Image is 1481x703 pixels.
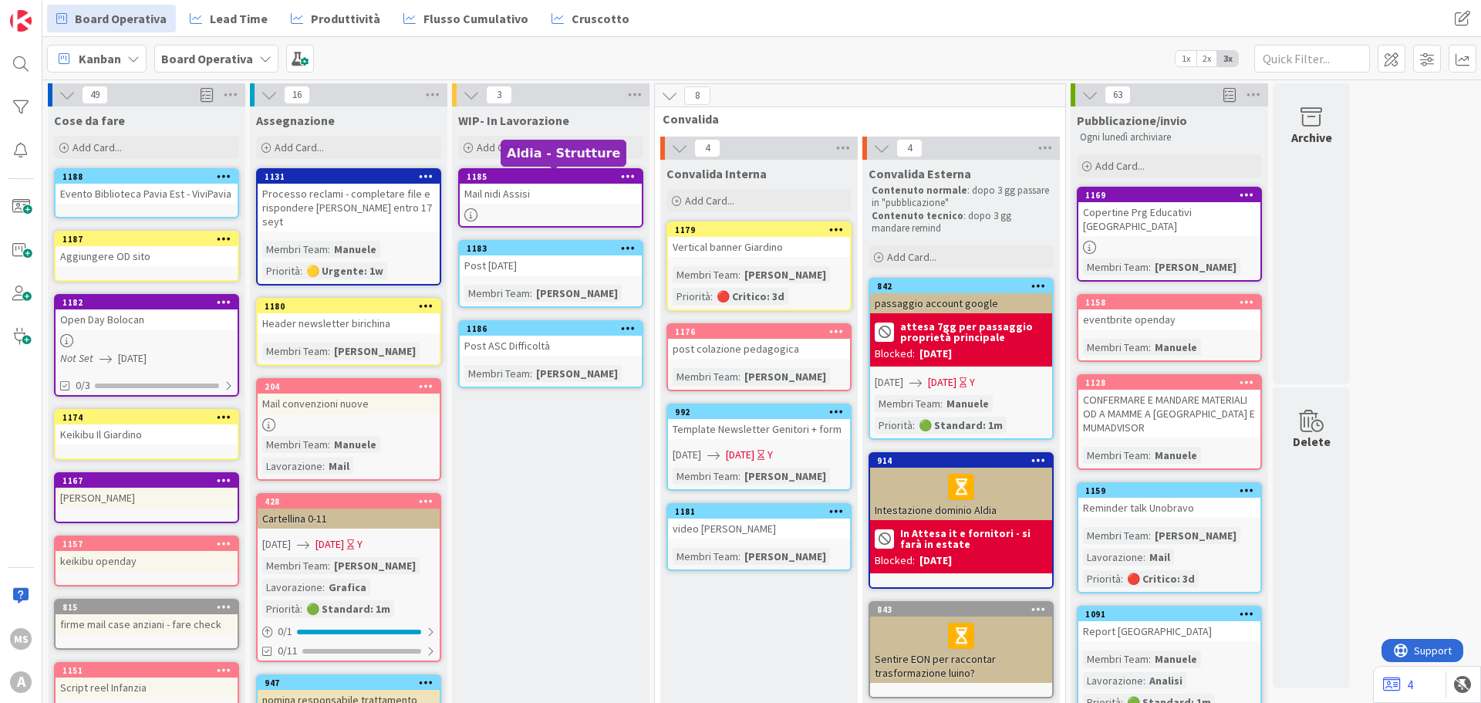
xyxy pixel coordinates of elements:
div: 204 [258,380,440,394]
div: 992 [668,405,850,419]
div: 1187Aggiungere OD sito [56,232,238,266]
div: Post [DATE] [460,255,642,275]
span: 1x [1176,51,1196,66]
span: WIP- In Lavorazione [458,113,569,128]
span: : [322,579,325,596]
span: 8 [684,86,710,105]
div: Template Newsletter Genitori + form [668,419,850,439]
b: In Attesa it e fornitori - si farà in estate [900,528,1047,549]
div: 🟢 Standard: 1m [302,600,394,617]
span: : [913,417,915,434]
div: Grafica [325,579,370,596]
span: [DATE] [928,374,956,390]
div: 1179 [675,225,850,235]
div: Priorità [262,262,300,279]
span: Add Card... [887,250,936,264]
div: 🟡 Urgente: 1w [302,262,387,279]
div: 1183 [467,243,642,254]
a: Board Operativa [47,5,176,32]
div: keikibu openday [56,551,238,571]
div: Blocked: [875,346,915,362]
span: [DATE] [118,350,147,367]
div: 1159 [1078,484,1260,498]
div: 1180Header newsletter birichina [258,299,440,333]
div: 914 [877,455,1052,466]
span: Add Card... [1095,159,1145,173]
span: 0/11 [278,643,298,659]
div: 843Sentire EON per raccontar trasformazione luino? [870,603,1052,683]
span: : [328,557,330,574]
div: 842 [870,279,1052,293]
i: Not Set [60,351,93,365]
div: 1159 [1085,485,1260,496]
div: Manuele [1151,339,1201,356]
div: 1181 [668,505,850,519]
span: 63 [1105,86,1131,104]
div: Manuele [1151,447,1201,464]
div: 1179 [668,223,850,237]
div: Lavorazione [262,579,322,596]
span: 0 / 1 [278,624,292,640]
div: 428 [258,495,440,509]
div: Lavorazione [1083,549,1143,566]
span: : [322,458,325,475]
div: 1186 [467,323,642,334]
div: Membri Team [673,368,738,385]
div: Membri Team [262,557,328,574]
span: [DATE] [726,447,754,463]
span: : [710,288,713,305]
div: 204 [265,381,440,392]
div: 1167 [62,475,238,486]
div: 1169 [1085,190,1260,201]
div: 1185 [467,171,642,182]
div: 1176post colazione pedagogica [668,325,850,359]
div: 1159Reminder talk Unobravo [1078,484,1260,518]
span: 0/3 [76,377,90,394]
div: Y [767,447,773,463]
span: : [328,343,330,360]
div: CONFERMARE E MANDARE MATERIALI OD A MAMME A [GEOGRAPHIC_DATA] E MUMADVISOR [1078,390,1260,438]
div: Membri Team [1083,447,1149,464]
div: Sentire EON per raccontar trasformazione luino? [870,617,1052,683]
div: 1186Post ASC Difficoltà [460,322,642,356]
div: Reminder talk Unobravo [1078,498,1260,518]
div: 1128 [1085,377,1260,388]
span: Assegnazione [256,113,335,128]
span: : [1143,672,1145,689]
div: 1151 [62,665,238,676]
div: 428 [265,496,440,507]
div: 1157 [56,537,238,551]
div: Archive [1291,128,1332,147]
div: 0/1 [258,622,440,641]
div: Manuele [330,241,380,258]
div: 1185 [460,170,642,184]
div: Intestazione dominio Aldia [870,468,1052,520]
div: 1182Open Day Bolocan [56,296,238,330]
a: Cruscotto [542,5,639,32]
div: 🟢 Standard: 1m [915,417,1007,434]
div: 914 [870,454,1052,468]
div: eventbrite openday [1078,309,1260,330]
div: 1188Evento Biblioteca Pavia Est - ViviPavia [56,170,238,204]
div: Membri Team [464,365,530,382]
div: [PERSON_NAME] [1151,527,1240,544]
div: 1188 [56,170,238,184]
span: Add Card... [685,194,734,208]
span: : [738,548,740,565]
div: Membri Team [1083,527,1149,544]
div: 1157keikibu openday [56,537,238,571]
div: Vertical banner Giardino [668,237,850,257]
div: Lavorazione [262,458,322,475]
span: : [530,285,532,302]
div: 842passaggio account google [870,279,1052,313]
div: Copertine Prg Educativi [GEOGRAPHIC_DATA] [1078,202,1260,236]
div: 1187 [56,232,238,246]
p: : dopo 3 gg passare in "pubblicazione" [872,184,1051,210]
div: Membri Team [262,343,328,360]
div: video [PERSON_NAME] [668,519,850,539]
span: : [738,468,740,485]
a: Lead Time [180,5,277,32]
div: Header newsletter birichina [258,313,440,333]
span: 16 [284,86,310,104]
span: [DATE] [875,374,903,390]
